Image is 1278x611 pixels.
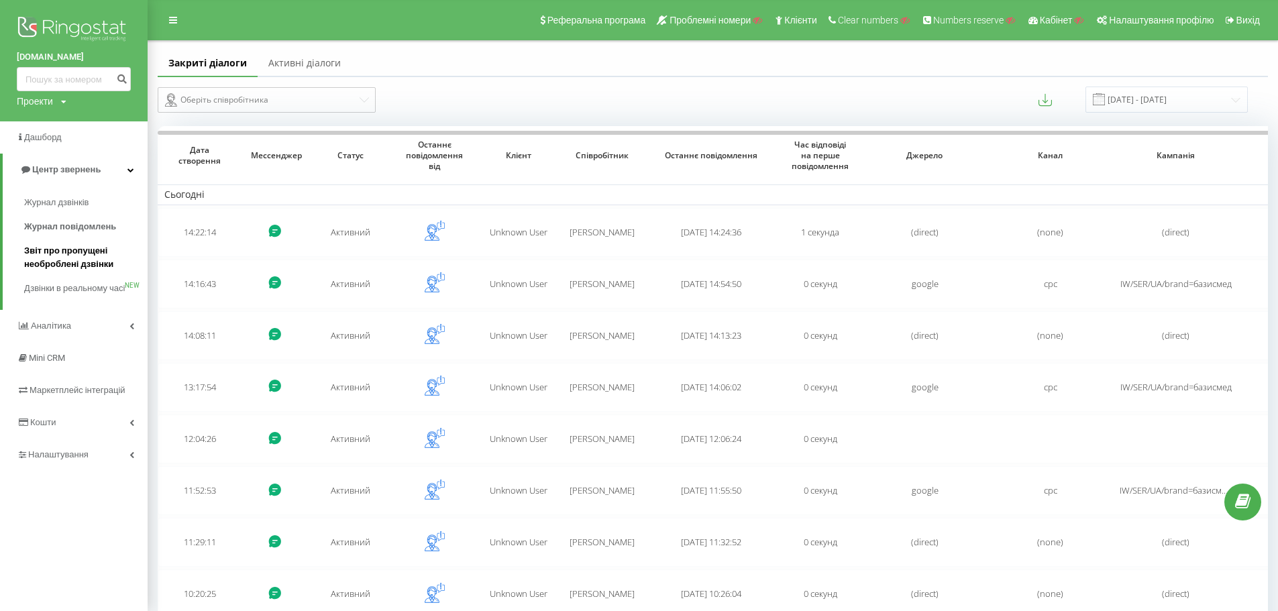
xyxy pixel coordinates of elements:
td: 12:04:26 [158,414,242,463]
span: Канал [1000,150,1100,161]
span: [PERSON_NAME] [570,329,635,341]
span: [DATE] 12:06:24 [681,433,741,445]
span: Налаштування профілю [1109,15,1214,25]
a: Закриті діалоги [158,50,258,77]
a: Дзвінки в реальному часіNEW [24,276,148,300]
span: Unknown User [490,588,547,600]
span: Кабінет [1040,15,1073,25]
span: Маркетплейс інтеграцій [30,385,125,395]
td: Активний [309,363,392,412]
td: 11:52:53 [158,466,242,515]
span: (none) [1037,536,1063,548]
td: 0 секунд [778,414,862,463]
td: 14:16:43 [158,260,242,309]
span: cpc [1044,381,1057,393]
td: Активний [309,518,392,567]
span: [PERSON_NAME] [570,484,635,496]
span: Журнал дзвінків [24,196,89,209]
td: Активний [309,311,392,360]
span: [PERSON_NAME] [570,433,635,445]
span: Unknown User [490,226,547,238]
span: Unknown User [490,278,547,290]
span: Вихід [1236,15,1260,25]
span: Дзвінки в реальному часі [24,282,125,295]
td: 0 секунд [778,260,862,309]
span: Журнал повідомлень [24,220,116,233]
td: 0 секунд [778,518,862,567]
span: [PERSON_NAME] [570,536,635,548]
td: Активний [309,466,392,515]
span: [DATE] 11:32:52 [681,536,741,548]
span: IW/SER/UA/brand=базисмед [1120,381,1232,393]
span: Налаштування [28,449,89,459]
img: Ringostat logo [17,13,131,47]
td: Активний [309,260,392,309]
span: Співробітник [570,150,634,161]
td: 13:17:54 [158,363,242,412]
span: Unknown User [490,329,547,341]
td: 0 секунд [778,311,862,360]
span: (direct) [911,588,939,600]
span: Звіт про пропущені необроблені дзвінки [24,244,141,271]
td: 1 секунда [778,208,862,257]
a: Центр звернень [3,154,148,186]
span: cpc [1044,278,1057,290]
span: Статус [319,150,382,161]
span: Клієнт [486,150,550,161]
span: Дата створення [168,145,231,166]
span: Реферальна програма [547,15,646,25]
td: 14:08:11 [158,311,242,360]
span: Clear numbers [838,15,898,25]
span: (none) [1037,226,1063,238]
input: Пошук за номером [17,67,131,91]
td: 11:29:11 [158,518,242,567]
span: Кампанія [1125,150,1226,161]
span: Mini CRM [29,353,65,363]
span: Останнє повідомлення [657,150,765,161]
td: Активний [309,208,392,257]
span: Unknown User [490,381,547,393]
div: Оберіть співробітника [165,92,358,108]
span: Unknown User [490,484,547,496]
span: Клієнти [784,15,817,25]
span: [DATE] 14:06:02 [681,381,741,393]
td: 14:22:14 [158,208,242,257]
span: [DATE] 14:54:50 [681,278,741,290]
span: Останнє повідомлення від [403,140,466,171]
span: (direct) [911,329,939,341]
span: IW/SER/UA/brand=базисмед [1120,278,1232,290]
button: Експортувати повідомлення [1039,93,1052,107]
span: google [912,278,939,290]
span: Numbers reserve [933,15,1004,25]
a: [DOMAIN_NAME] [17,50,131,64]
td: Активний [309,414,392,463]
td: 0 секунд [778,363,862,412]
span: Кошти [30,417,56,427]
span: (direct) [1162,536,1189,548]
span: [DATE] 14:24:36 [681,226,741,238]
span: (direct) [911,226,939,238]
td: 0 секунд [778,466,862,515]
span: google [912,484,939,496]
span: Аналiтика [31,321,71,331]
a: Активні діалоги [258,50,352,77]
span: (direct) [911,536,939,548]
span: [DATE] 11:55:50 [681,484,741,496]
span: google [912,381,939,393]
span: (none) [1037,588,1063,600]
span: Джерело [874,150,975,161]
span: [PERSON_NAME] [570,588,635,600]
a: Звіт про пропущені необроблені дзвінки [24,239,148,276]
span: (direct) [1162,226,1189,238]
a: Журнал дзвінків [24,190,148,215]
span: Проблемні номери [670,15,751,25]
span: Центр звернень [32,164,101,174]
span: (direct) [1162,588,1189,600]
div: Проекти [17,95,53,108]
span: [DATE] 14:13:23 [681,329,741,341]
span: [PERSON_NAME] [570,278,635,290]
span: [PERSON_NAME] [570,226,635,238]
span: Unknown User [490,433,547,445]
span: [PERSON_NAME] [570,381,635,393]
span: cpc [1044,484,1057,496]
